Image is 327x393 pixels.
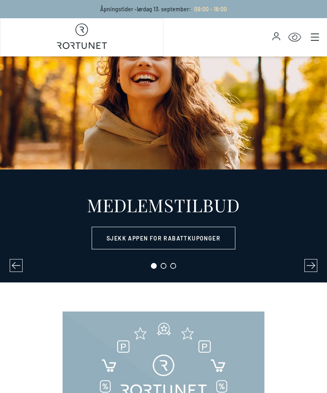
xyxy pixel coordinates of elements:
button: Open Accessibility Menu [288,31,301,44]
span: 09:00 - 18:00 [194,6,227,13]
div: MEDLEMSTILBUD [87,196,240,214]
button: Main menu [309,31,321,43]
a: Sjekk appen for rabattkuponger [92,227,235,249]
a: 09:00 - 18:00 [191,6,227,13]
p: Åpningstider - lørdag 13. september : [100,5,227,13]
